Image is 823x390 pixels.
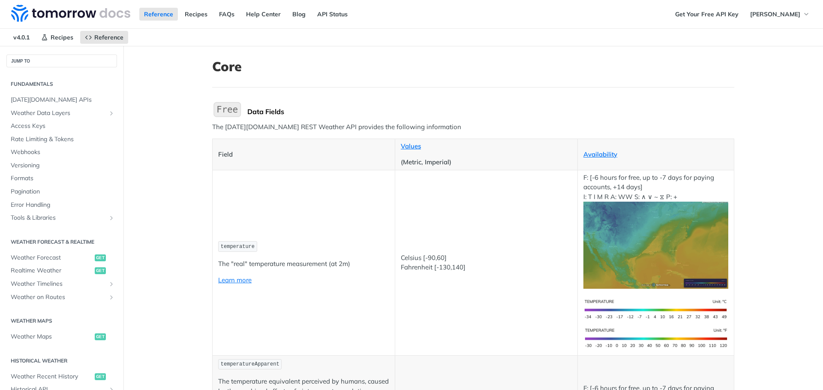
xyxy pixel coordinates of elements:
a: Get Your Free API Key [670,8,743,21]
span: Pagination [11,187,115,196]
a: Values [401,142,421,150]
a: Realtime Weatherget [6,264,117,277]
span: get [95,333,106,340]
a: Help Center [241,8,285,21]
a: Recipes [180,8,212,21]
h2: Weather Forecast & realtime [6,238,117,246]
a: Versioning [6,159,117,172]
span: get [95,254,106,261]
a: Weather TimelinesShow subpages for Weather Timelines [6,278,117,290]
img: temperature-si [583,295,728,324]
span: Realtime Weather [11,266,93,275]
a: Tools & LibrariesShow subpages for Tools & Libraries [6,212,117,224]
span: Versioning [11,161,115,170]
a: Weather Data LayersShow subpages for Weather Data Layers [6,107,117,120]
span: Tools & Libraries [11,214,106,222]
span: Rate Limiting & Tokens [11,135,115,144]
p: F: [-6 hours for free, up to -7 days for paying accounts, +14 days] I: T I M R A: WW S: ∧ ∨ ~ ⧖ P: + [583,173,728,289]
p: The "real" temperature measurement (at 2m) [218,259,389,269]
button: Show subpages for Tools & Libraries [108,215,115,221]
span: get [95,267,106,274]
img: Tomorrow.io Weather API Docs [11,5,130,22]
span: Weather Recent History [11,372,93,381]
a: [DATE][DOMAIN_NAME] APIs [6,94,117,106]
h2: Fundamentals [6,80,117,88]
button: Show subpages for Weather on Routes [108,294,115,301]
button: Show subpages for Weather Timelines [108,281,115,287]
h2: Historical Weather [6,357,117,365]
span: Reference [94,33,123,41]
a: FAQs [214,8,239,21]
button: [PERSON_NAME] [745,8,814,21]
span: Formats [11,174,115,183]
span: Expand image [583,241,728,249]
a: Rate Limiting & Tokens [6,133,117,146]
a: Webhooks [6,146,117,159]
a: Weather Forecastget [6,251,117,264]
h2: Weather Maps [6,317,117,325]
span: Weather Forecast [11,254,93,262]
button: JUMP TO [6,54,117,67]
span: Weather Maps [11,333,93,341]
img: temperature-us [583,324,728,353]
span: Weather on Routes [11,293,106,302]
a: Reference [80,31,128,44]
span: Expand image [583,305,728,313]
a: Weather Mapsget [6,330,117,343]
a: Error Handling [6,199,117,212]
a: Weather on RoutesShow subpages for Weather on Routes [6,291,117,304]
span: [DATE][DOMAIN_NAME] APIs [11,96,115,104]
code: temperature [218,241,257,252]
a: API Status [312,8,352,21]
a: Weather Recent Historyget [6,370,117,383]
span: get [95,373,106,380]
a: Availability [583,150,617,158]
span: Weather Data Layers [11,109,106,118]
span: Weather Timelines [11,280,106,288]
span: Webhooks [11,148,115,157]
a: Blog [288,8,310,21]
p: Celsius [-90,60] Fahrenheit [-130,140] [401,253,572,272]
img: temperature [583,202,728,289]
a: Reference [139,8,178,21]
a: Access Keys [6,120,117,133]
p: (Metric, Imperial) [401,157,572,167]
span: Expand image [583,333,728,342]
span: Access Keys [11,122,115,130]
div: Data Fields [247,107,734,116]
h1: Core [212,59,734,74]
a: Pagination [6,185,117,198]
a: Recipes [36,31,78,44]
code: temperatureApparent [218,359,282,370]
span: Recipes [51,33,73,41]
span: Error Handling [11,201,115,209]
p: Field [218,150,389,160]
a: Learn more [218,276,252,284]
p: The [DATE][DOMAIN_NAME] REST Weather API provides the following information [212,122,734,132]
button: Show subpages for Weather Data Layers [108,110,115,117]
span: v4.0.1 [9,31,34,44]
a: Formats [6,172,117,185]
span: [PERSON_NAME] [750,10,800,18]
